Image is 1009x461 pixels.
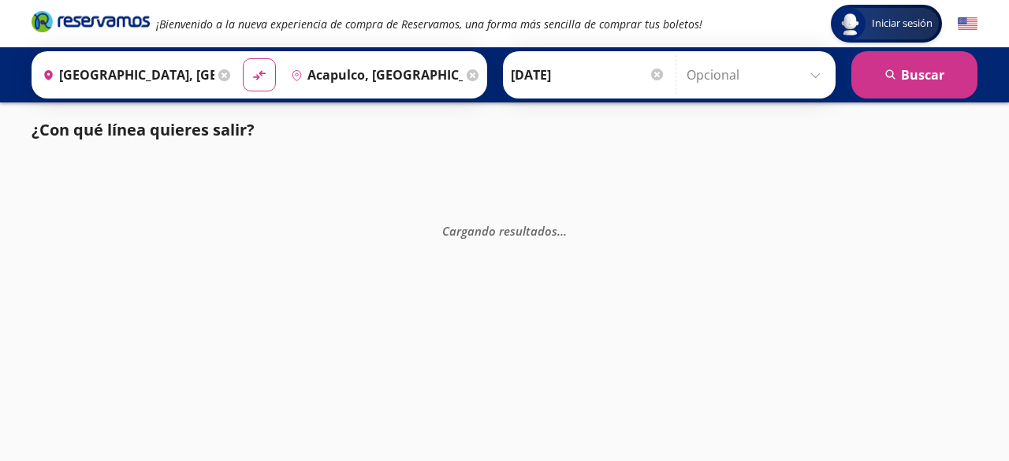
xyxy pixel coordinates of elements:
p: ¿Con qué línea quieres salir? [32,118,255,142]
button: English [958,14,977,34]
span: . [560,222,564,238]
span: . [557,222,560,238]
i: Brand Logo [32,9,150,33]
em: ¡Bienvenido a la nueva experiencia de compra de Reservamos, una forma más sencilla de comprar tus... [156,17,702,32]
span: . [564,222,567,238]
em: Cargando resultados [442,222,567,238]
span: Iniciar sesión [866,16,939,32]
input: Elegir Fecha [511,55,665,95]
a: Brand Logo [32,9,150,38]
input: Opcional [687,55,828,95]
button: Buscar [851,51,977,99]
input: Buscar Origen [36,55,214,95]
input: Buscar Destino [285,55,463,95]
